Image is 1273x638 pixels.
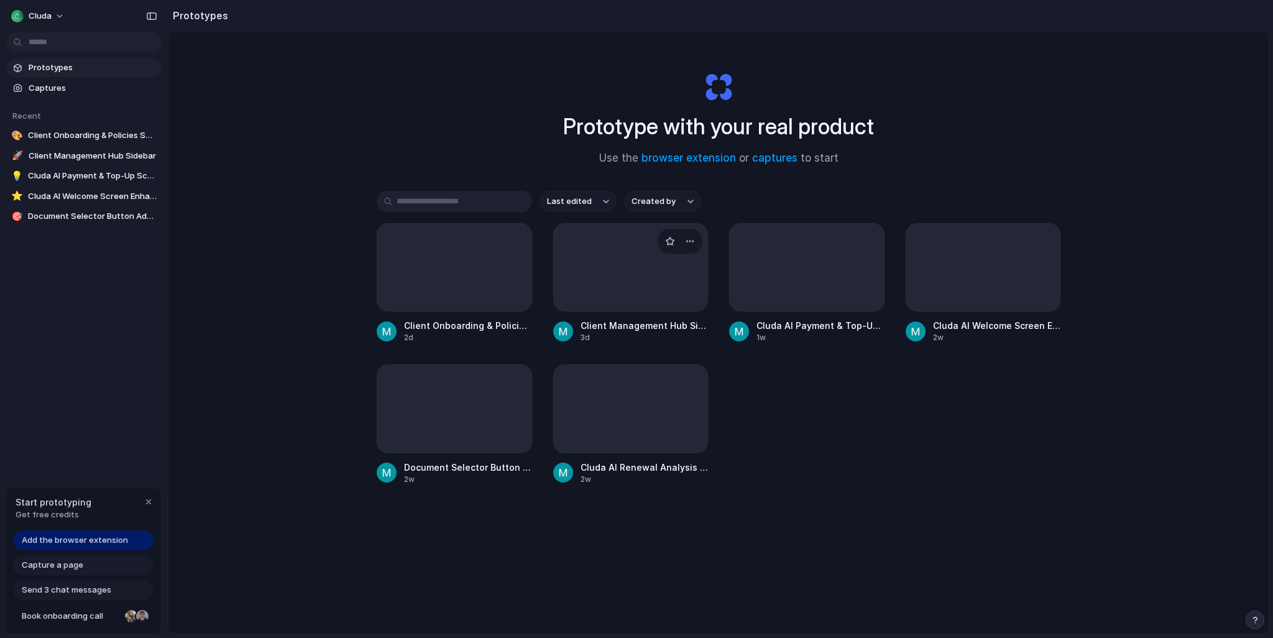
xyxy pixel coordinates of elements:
a: Document Selector Button Addition2w [377,364,532,484]
span: Captures [29,82,157,95]
div: 2w [933,332,1061,343]
button: cluda [6,6,71,26]
span: Send 3 chat messages [22,584,111,596]
button: Created by [624,191,701,212]
span: Get free credits [16,509,91,521]
div: 2w [581,474,709,485]
div: ⭐ [11,190,23,203]
div: 2d [404,332,532,343]
span: Cluda AI Renewal Analysis Dashboard [581,461,709,474]
a: 🎯Document Selector Button Addition [6,207,162,226]
span: Recent [12,111,41,121]
a: 🚀Client Management Hub Sidebar [6,147,162,165]
a: Cluda AI Payment & Top-Up Screen1w [729,223,885,343]
h2: Prototypes [168,8,228,23]
span: Capture a page [22,559,83,571]
span: Cluda AI Payment & Top-Up Screen [756,319,885,332]
div: 2w [404,474,532,485]
div: 1w [756,332,885,343]
span: Client Management Hub Sidebar [29,150,157,162]
span: Add the browser extension [22,534,128,547]
a: Book onboarding call [13,606,154,626]
a: Cluda AI Renewal Analysis Dashboard2w [553,364,709,484]
a: ⭐Cluda AI Welcome Screen Enhancements [6,187,162,206]
span: Cluda AI Welcome Screen Enhancements [933,319,1061,332]
span: Client Management Hub Sidebar [581,319,709,332]
button: Last edited [540,191,617,212]
div: 🎨 [11,129,23,142]
span: Created by [632,195,676,208]
span: Document Selector Button Addition [404,461,532,474]
a: Captures [6,79,162,98]
a: Client Management Hub Sidebar3d [553,223,709,343]
span: Book onboarding call [22,610,120,622]
h1: Prototype with your real product [563,110,874,143]
span: Document Selector Button Addition [28,210,157,223]
span: Client Onboarding & Policies Screen [404,319,532,332]
div: 🎯 [11,210,23,223]
span: Start prototyping [16,496,91,509]
a: 💡Cluda AI Payment & Top-Up Screen [6,167,162,185]
span: Cluda AI Payment & Top-Up Screen [28,170,157,182]
a: captures [752,152,797,164]
a: Prototypes [6,58,162,77]
div: Christian Iacullo [135,609,150,624]
div: 💡 [11,170,23,182]
span: Cluda AI Welcome Screen Enhancements [28,190,157,203]
a: Cluda AI Welcome Screen Enhancements2w [906,223,1061,343]
span: Use the or to start [599,150,839,167]
span: Last edited [547,195,592,208]
a: browser extension [641,152,736,164]
div: Nicole Kubica [124,609,139,624]
span: Client Onboarding & Policies Screen [28,129,157,142]
div: 🚀 [11,150,24,162]
a: 🎨Client Onboarding & Policies Screen [6,126,162,145]
a: Client Onboarding & Policies Screen2d [377,223,532,343]
div: 3d [581,332,709,343]
span: cluda [29,10,52,22]
span: Prototypes [29,62,157,74]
